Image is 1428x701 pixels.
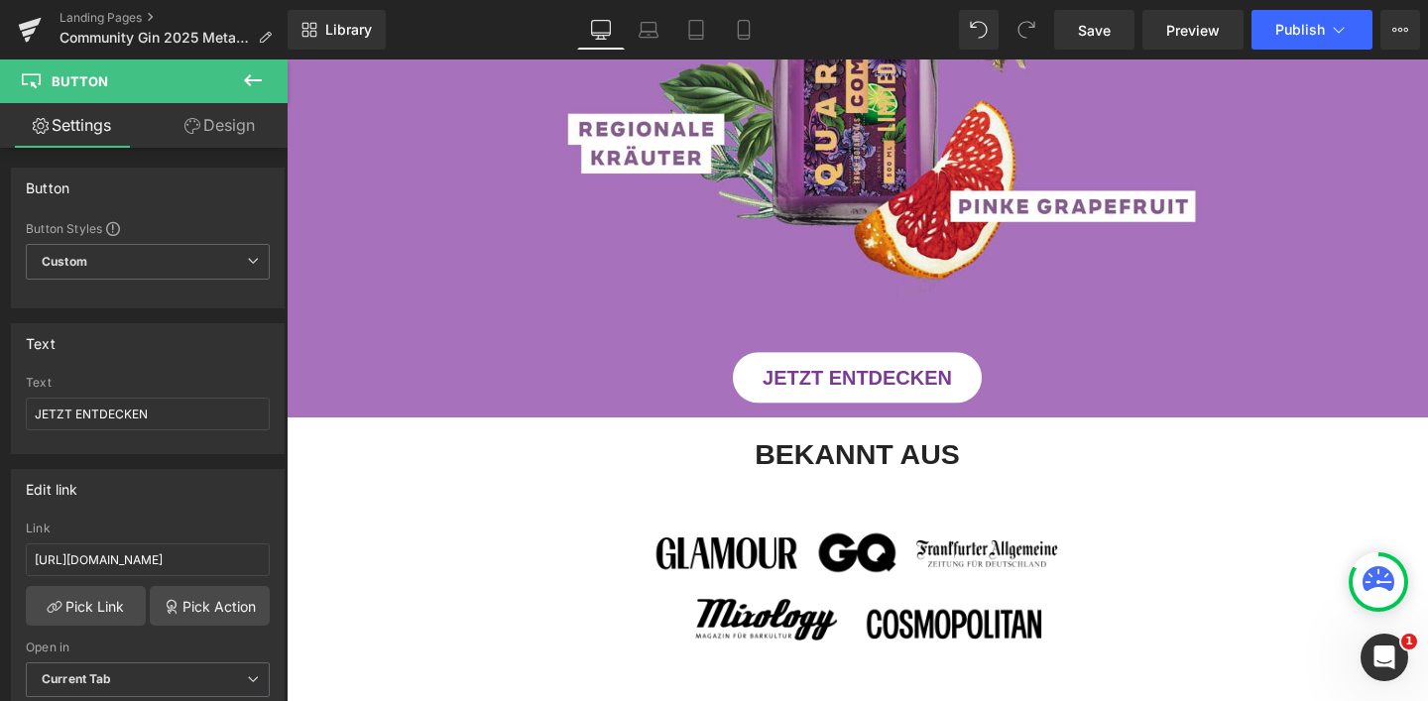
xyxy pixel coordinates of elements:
[26,586,146,626] a: Pick Link
[625,10,672,50] a: Laptop
[26,376,270,390] div: Text
[1007,10,1046,50] button: Redo
[20,396,1180,434] h2: BEKANNT AUS
[26,543,270,576] input: https://your-shop.myshopify.com
[26,220,270,236] div: Button Styles
[59,10,288,26] a: Landing Pages
[501,319,700,349] span: JETZT ENTDECKEN
[1078,20,1111,41] span: Save
[26,641,270,654] div: Open in
[1361,634,1408,681] iframe: Intercom live chat
[959,10,999,50] button: Undo
[288,10,386,50] a: New Library
[42,671,112,686] b: Current Tab
[1251,10,1372,50] button: Publish
[1401,634,1417,649] span: 1
[59,30,250,46] span: Community Gin 2025 Meta EA External Bestätigungsseite
[1142,10,1244,50] a: Preview
[577,10,625,50] a: Desktop
[26,522,270,535] div: Link
[26,470,78,498] div: Edit link
[150,586,270,626] a: Pick Action
[26,169,69,196] div: Button
[672,10,720,50] a: Tablet
[52,73,108,89] span: Button
[325,21,372,39] span: Library
[1166,20,1220,41] span: Preview
[720,10,768,50] a: Mobile
[26,324,56,352] div: Text
[148,103,292,148] a: Design
[1380,10,1420,50] button: More
[1275,22,1325,38] span: Publish
[469,307,732,361] a: JETZT ENTDECKEN
[42,254,87,271] b: Custom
